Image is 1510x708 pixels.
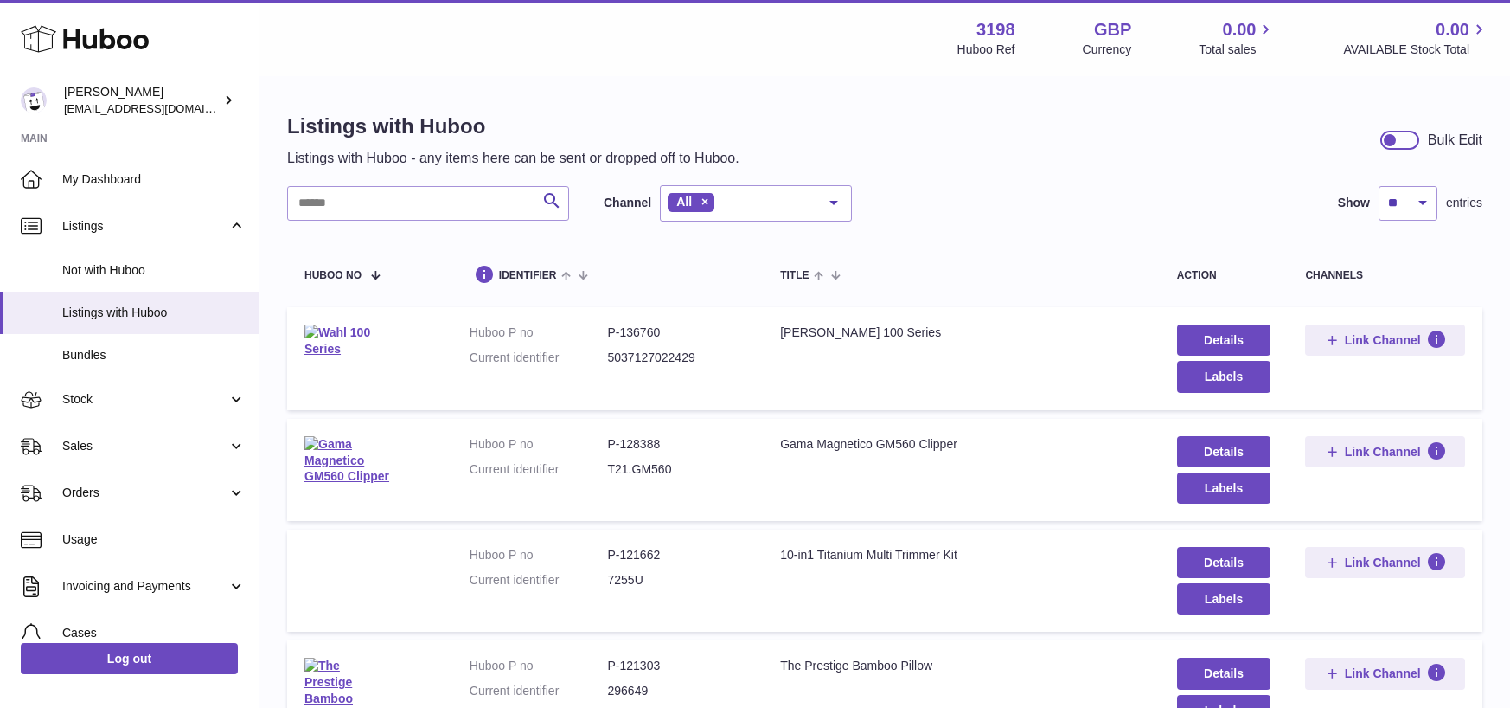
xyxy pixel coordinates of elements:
[976,18,1015,42] strong: 3198
[62,171,246,188] span: My Dashboard
[1177,325,1271,356] a: Details
[1305,325,1465,356] button: Link Channel
[608,658,746,674] dd: P-121303
[470,325,608,341] dt: Huboo P no
[62,262,246,279] span: Not with Huboo
[1345,666,1421,681] span: Link Channel
[64,101,254,115] span: [EMAIL_ADDRESS][DOMAIN_NAME]
[676,195,692,209] span: All
[780,658,1142,674] div: The Prestige Bamboo Pillow
[608,461,746,478] dd: T21.GM560
[62,625,246,641] span: Cases
[1199,42,1276,58] span: Total sales
[1305,270,1465,281] div: channels
[608,436,746,453] dd: P-128388
[1305,436,1465,467] button: Link Channel
[1345,332,1421,348] span: Link Channel
[608,547,746,563] dd: P-121662
[608,683,746,699] dd: 296649
[62,485,227,501] span: Orders
[1199,18,1276,58] a: 0.00 Total sales
[1177,658,1271,689] a: Details
[1345,555,1421,570] span: Link Channel
[1223,18,1257,42] span: 0.00
[304,547,391,596] img: 10-in1 Titanium Multi Trimmer Kit
[1305,658,1465,689] button: Link Channel
[957,42,1015,58] div: Huboo Ref
[1343,42,1489,58] span: AVAILABLE Stock Total
[470,572,608,589] dt: Current identifier
[1094,18,1131,42] strong: GBP
[64,84,220,117] div: [PERSON_NAME]
[62,578,227,595] span: Invoicing and Payments
[1177,583,1271,615] button: Labels
[1446,195,1482,211] span: entries
[780,436,1142,453] div: Gama Magnetico GM560 Clipper
[287,113,739,140] h1: Listings with Huboo
[1436,18,1469,42] span: 0.00
[470,683,608,699] dt: Current identifier
[1177,473,1271,504] button: Labels
[780,547,1142,563] div: 10-in1 Titanium Multi Trimmer Kit
[1428,131,1482,150] div: Bulk Edit
[304,270,362,281] span: Huboo no
[1305,547,1465,578] button: Link Channel
[62,391,227,408] span: Stock
[470,658,608,674] dt: Huboo P no
[1177,361,1271,392] button: Labels
[470,461,608,478] dt: Current identifier
[608,572,746,589] dd: 7255U
[1177,547,1271,578] a: Details
[1177,270,1271,281] div: action
[62,347,246,364] span: Bundles
[470,436,608,453] dt: Huboo P no
[499,270,557,281] span: identifier
[21,87,47,113] img: internalAdmin-3198@internal.huboo.com
[62,531,246,548] span: Usage
[62,438,227,454] span: Sales
[470,547,608,563] dt: Huboo P no
[1177,436,1271,467] a: Details
[470,350,608,366] dt: Current identifier
[1083,42,1132,58] div: Currency
[1338,195,1370,211] label: Show
[608,350,746,366] dd: 5037127022429
[21,643,238,674] a: Log out
[1345,444,1421,460] span: Link Channel
[780,270,809,281] span: title
[62,218,227,235] span: Listings
[608,325,746,341] dd: P-136760
[304,325,391,357] img: Wahl 100 Series
[304,436,391,486] img: Gama Magnetico GM560 Clipper
[604,195,651,211] label: Channel
[287,149,739,168] p: Listings with Huboo - any items here can be sent or dropped off to Huboo.
[62,305,246,321] span: Listings with Huboo
[780,325,1142,341] div: [PERSON_NAME] 100 Series
[1343,18,1489,58] a: 0.00 AVAILABLE Stock Total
